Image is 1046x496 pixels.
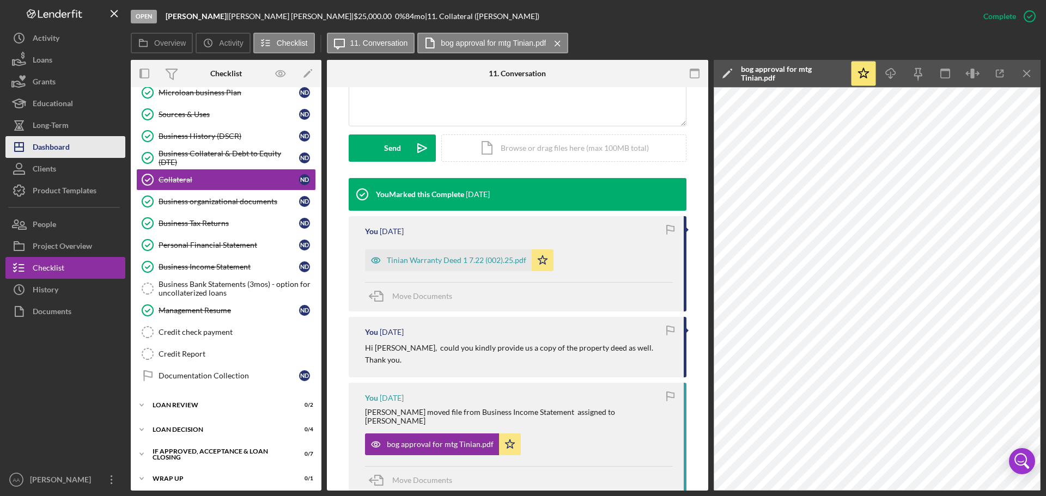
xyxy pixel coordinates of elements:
div: bog approval for mtg Tinian.pdf [741,65,844,82]
button: Activity [196,33,250,53]
button: Tinian Warranty Deed 1 7.22 (002).25.pdf [365,249,554,271]
a: Documentation CollectionND [136,365,316,387]
label: Overview [154,39,186,47]
div: Documents [33,301,71,325]
div: Grants [33,71,56,95]
div: 11. Conversation [489,69,546,78]
div: N D [299,87,310,98]
div: Long-Term [33,114,69,139]
div: Business Tax Returns [159,219,299,228]
p: Hi [PERSON_NAME], could you kindly provide us a copy of the property deed as well. Thank you. [365,342,673,366]
button: Send [349,134,436,162]
span: Move Documents [392,291,452,301]
div: N D [299,218,310,229]
div: Credit check payment [159,328,315,336]
a: Business organizational documentsND [136,191,316,212]
div: Wrap up [153,475,286,482]
button: bog approval for mtg Tinian.pdf [417,33,568,53]
label: Activity [219,39,243,47]
div: Business organizational documents [159,197,299,206]
div: | [166,12,229,21]
div: N D [299,152,310,163]
div: Business Income Statement [159,262,299,271]
a: Business History (DSCR)ND [136,125,316,147]
div: Sources & Uses [159,110,299,119]
div: Checklist [210,69,242,78]
div: You [365,227,378,236]
button: Checklist [253,33,315,53]
button: Checklist [5,257,125,279]
div: 84 mo [405,12,425,21]
div: N D [299,196,310,207]
b: [PERSON_NAME] [166,11,227,21]
time: 2025-07-23 01:31 [466,190,490,199]
div: You Marked this Complete [376,190,464,199]
button: Long-Term [5,114,125,136]
div: Clients [33,158,56,182]
div: Activity [33,27,59,52]
div: Business History (DSCR) [159,132,299,140]
time: 2025-07-21 03:56 [380,394,404,402]
div: History [33,279,58,303]
div: Educational [33,93,73,117]
a: Business Income StatementND [136,256,316,278]
a: Microloan business PlanND [136,82,316,103]
div: Microloan business Plan [159,88,299,97]
div: Business Bank Statements (3mos) - option for uncollaterized loans [159,280,315,297]
div: Loans [33,49,52,74]
a: Business Collateral & Debt to Equity (DTE)ND [136,147,316,169]
button: Dashboard [5,136,125,158]
div: Collateral [159,175,299,184]
button: Documents [5,301,125,322]
div: Open Intercom Messenger [1009,448,1035,474]
button: Project Overview [5,235,125,257]
text: AA [13,477,20,483]
div: 0 / 2 [294,402,313,408]
a: Credit Report [136,343,316,365]
a: Management ResumeND [136,299,316,321]
div: Personal Financial Statement [159,241,299,249]
div: 0 / 1 [294,475,313,482]
div: Product Templates [33,180,96,204]
div: [PERSON_NAME] [PERSON_NAME] | [229,12,354,21]
div: If approved, acceptance & loan closing [153,448,286,461]
a: Product Templates [5,180,125,201]
button: Overview [131,33,193,53]
a: Business Bank Statements (3mos) - option for uncollaterized loans [136,278,316,299]
div: Business Collateral & Debt to Equity (DTE) [159,149,299,167]
button: Loans [5,49,125,71]
label: bog approval for mtg Tinian.pdf [441,39,546,47]
button: Clients [5,158,125,180]
time: 2025-07-22 06:21 [380,227,404,236]
div: Management Resume [159,306,299,315]
div: N D [299,240,310,250]
button: Complete [972,5,1041,27]
button: Move Documents [365,283,463,310]
label: 11. Conversation [350,39,408,47]
button: Educational [5,93,125,114]
div: Open [131,10,157,23]
div: 0 % [395,12,405,21]
div: N D [299,174,310,185]
div: Send [384,134,401,162]
a: Business Tax ReturnsND [136,212,316,234]
button: People [5,213,125,235]
a: Credit check payment [136,321,316,343]
div: | 11. Collateral ([PERSON_NAME]) [425,12,539,21]
div: [PERSON_NAME] [27,469,98,493]
a: Activity [5,27,125,49]
time: 2025-07-22 05:26 [380,328,404,336]
div: N D [299,370,310,381]
button: Grants [5,71,125,93]
div: Loan Review [153,402,286,408]
div: Checklist [33,257,64,281]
